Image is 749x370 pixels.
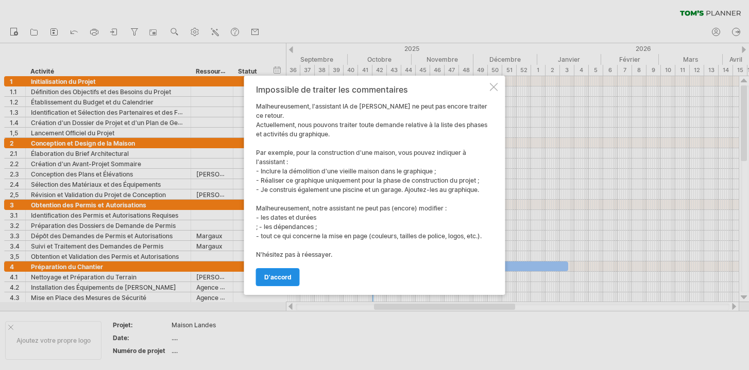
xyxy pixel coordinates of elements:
font: d'accord [264,273,292,281]
font: Actuellement, nous pouvons traiter toute demande relative à la liste des phases et activités du g... [256,121,487,138]
font: - Réaliser ce graphique uniquement pour la phase de construction du projet ; [256,177,479,184]
a: d'accord [256,268,300,286]
font: - Inclure la démolition d'une vieille maison dans le graphique ; [256,167,436,175]
font: Impossible de traiter les commentaires [256,84,408,95]
font: ; - les dépendances ; [256,223,317,231]
font: N'hésitez pas à réessayer. [256,251,332,258]
font: Par exemple, pour la construction d'une maison, vous pouvez indiquer à l'assistant : [256,149,466,166]
font: - les dates et durées [256,214,316,221]
font: Malheureusement, notre assistant ne peut pas (encore) modifier : [256,204,447,212]
font: Malheureusement, l'assistant IA de [PERSON_NAME] ne peut pas encore traiter ce retour. [256,102,487,119]
font: - tout ce qui concerne la mise en page (couleurs, tailles de police, logos, etc.). [256,232,482,240]
font: - Je construis également une piscine et un garage. Ajoutez-les au graphique. [256,186,479,193]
